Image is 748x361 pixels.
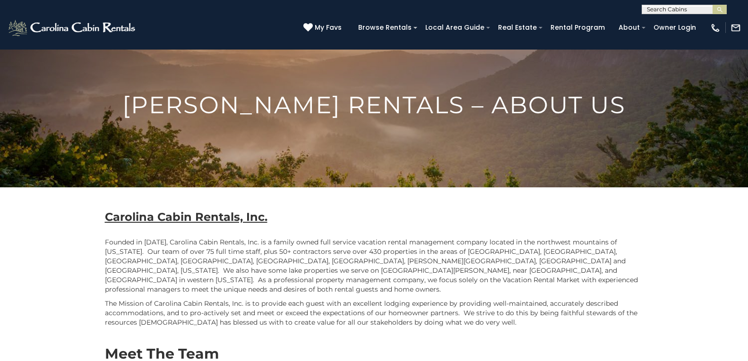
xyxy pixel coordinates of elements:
a: Real Estate [493,20,542,35]
p: The Mission of Carolina Cabin Rentals, Inc. is to provide each guest with an excellent lodging ex... [105,299,644,327]
a: Owner Login [649,20,701,35]
img: mail-regular-white.png [731,23,741,33]
a: Browse Rentals [353,20,416,35]
a: My Favs [303,23,344,33]
a: Local Area Guide [421,20,489,35]
a: About [614,20,645,35]
p: Founded in [DATE], Carolina Cabin Rentals, Inc. is a family owned full service vacation rental ma... [105,237,644,294]
span: My Favs [315,23,342,33]
img: phone-regular-white.png [710,23,721,33]
img: White-1-2.png [7,18,138,37]
a: Rental Program [546,20,610,35]
b: Carolina Cabin Rentals, Inc. [105,210,267,224]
